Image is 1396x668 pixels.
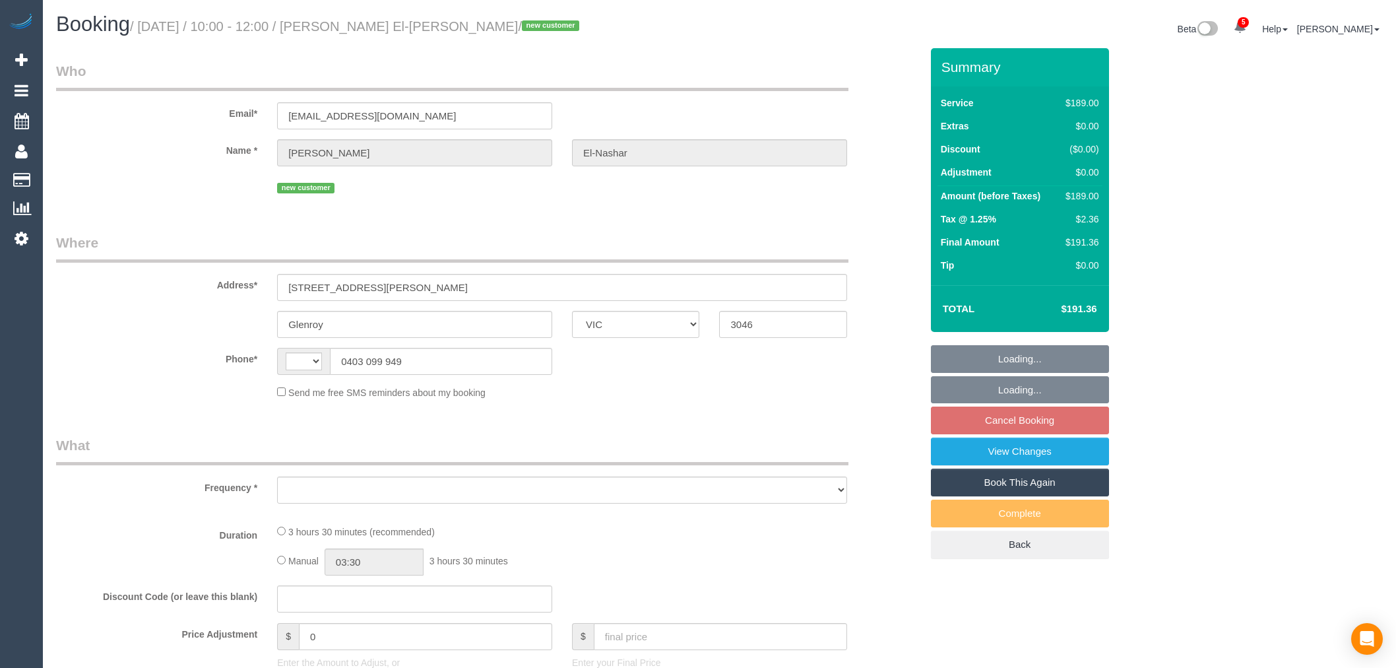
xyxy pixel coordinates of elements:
[941,59,1102,75] h3: Summary
[1060,96,1098,110] div: $189.00
[941,259,955,272] label: Tip
[941,166,992,179] label: Adjustment
[46,477,267,494] label: Frequency *
[1021,304,1096,315] h4: $191.36
[288,387,486,398] span: Send me free SMS reminders about my booking
[941,143,980,156] label: Discount
[429,556,508,566] span: 3 hours 30 minutes
[1227,13,1253,42] a: 5
[941,119,969,133] label: Extras
[572,139,847,166] input: Last Name*
[277,311,552,338] input: Suburb*
[1262,24,1288,34] a: Help
[1060,259,1098,272] div: $0.00
[8,13,34,32] img: Automaid Logo
[1351,623,1383,655] div: Open Intercom Messenger
[572,623,594,650] span: $
[56,61,848,91] legend: Who
[277,183,334,193] span: new customer
[1060,189,1098,203] div: $189.00
[46,623,267,641] label: Price Adjustment
[1060,236,1098,249] div: $191.36
[56,13,130,36] span: Booking
[46,139,267,157] label: Name *
[1196,21,1218,38] img: New interface
[277,139,552,166] input: First Name*
[46,524,267,542] label: Duration
[46,102,267,120] label: Email*
[46,274,267,292] label: Address*
[1060,166,1098,179] div: $0.00
[522,20,579,31] span: new customer
[1178,24,1219,34] a: Beta
[931,531,1109,558] a: Back
[941,189,1040,203] label: Amount (before Taxes)
[56,436,848,465] legend: What
[941,96,974,110] label: Service
[277,102,552,129] input: Email*
[46,585,267,603] label: Discount Code (or leave this blank)
[46,348,267,366] label: Phone*
[518,19,583,34] span: /
[941,213,996,226] label: Tax @ 1.25%
[1297,24,1380,34] a: [PERSON_NAME]
[1238,17,1249,28] span: 5
[56,233,848,263] legend: Where
[1060,213,1098,226] div: $2.36
[1060,119,1098,133] div: $0.00
[288,527,435,537] span: 3 hours 30 minutes (recommended)
[330,348,552,375] input: Phone*
[931,469,1109,496] a: Book This Again
[941,236,999,249] label: Final Amount
[943,303,975,314] strong: Total
[1060,143,1098,156] div: ($0.00)
[277,623,299,650] span: $
[931,438,1109,465] a: View Changes
[130,19,583,34] small: / [DATE] / 10:00 - 12:00 / [PERSON_NAME] El-[PERSON_NAME]
[719,311,846,338] input: Post Code*
[288,556,319,566] span: Manual
[594,623,847,650] input: final price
